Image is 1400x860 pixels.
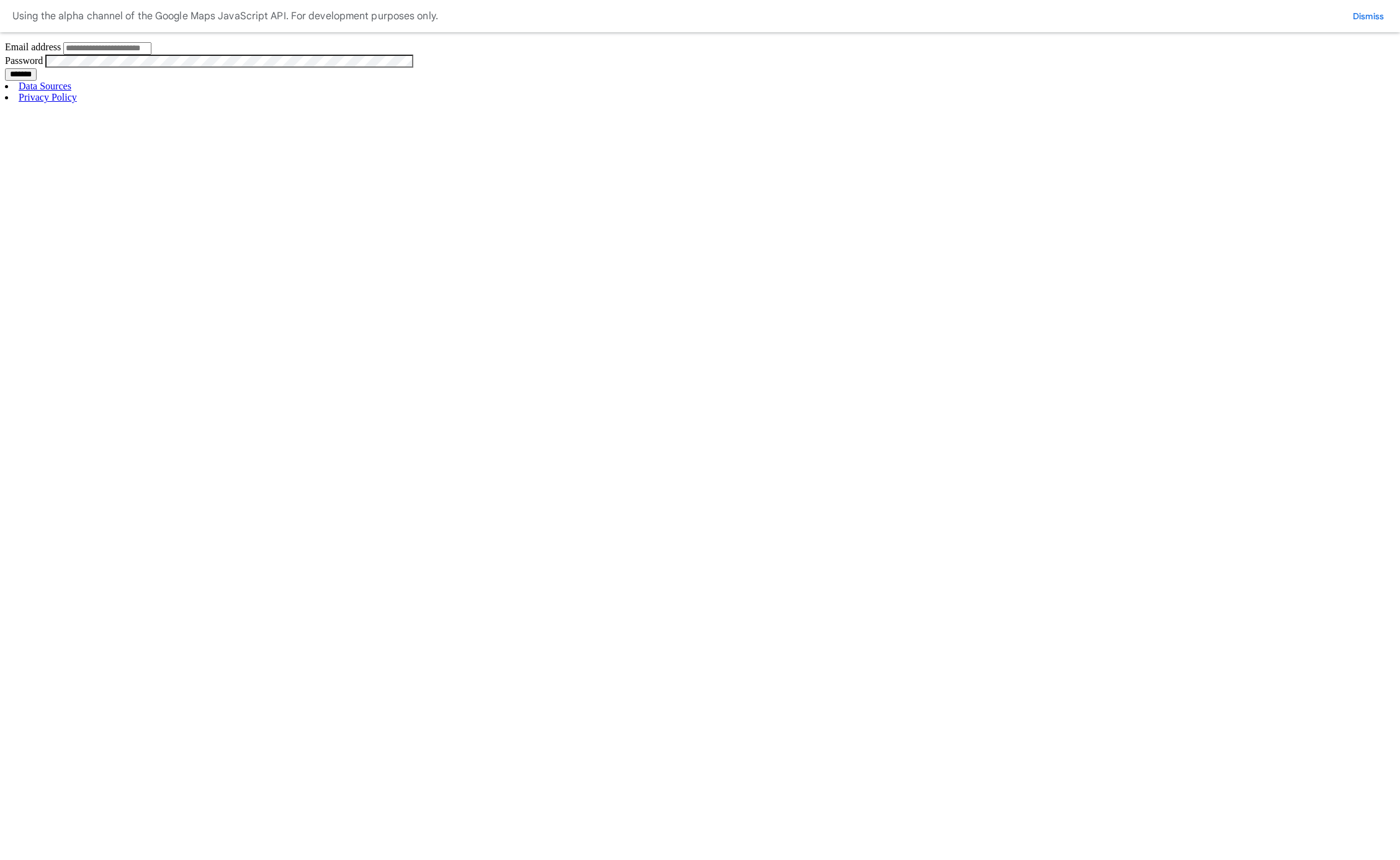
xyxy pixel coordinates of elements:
label: Password [5,55,43,66]
button: Dismiss [1349,10,1388,22]
div: Using the alpha channel of the Google Maps JavaScript API. For development purposes only. [12,7,438,25]
a: Data Sources [19,81,71,91]
label: Email address [5,42,61,52]
a: Privacy Policy [19,92,77,102]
